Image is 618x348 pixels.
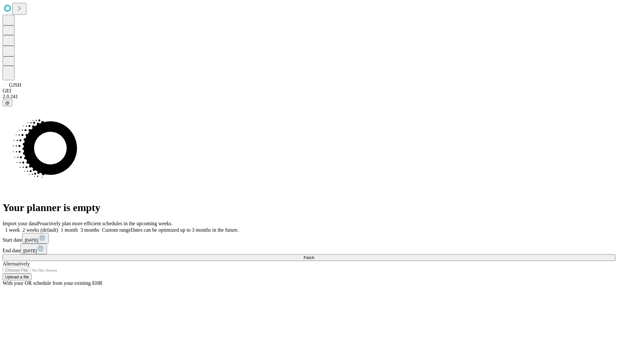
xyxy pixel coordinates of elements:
span: 1 week [5,227,20,233]
button: [DATE] [22,233,49,244]
button: Upload a file [3,274,32,280]
span: @ [5,101,10,105]
span: With your OR schedule from your existing EHR [3,280,102,286]
button: @ [3,100,12,106]
div: End date [3,244,615,254]
span: Dates can be optimized up to 3 months in the future. [131,227,239,233]
span: 1 month [61,227,78,233]
span: Custom range [102,227,131,233]
button: [DATE] [21,244,47,254]
span: 2 weeks (default) [23,227,58,233]
div: GEI [3,88,615,94]
span: GJSH [9,82,21,88]
button: Fetch [3,254,615,261]
span: [DATE] [23,248,37,253]
h1: Your planner is empty [3,202,615,214]
span: Fetch [304,255,314,260]
div: 2.0.241 [3,94,615,100]
span: [DATE] [25,238,38,243]
span: Alternatively [3,261,30,266]
span: 3 months [80,227,99,233]
span: Import your data [3,221,37,226]
span: Proactively plan more efficient schedules in the upcoming weeks. [37,221,173,226]
div: Start date [3,233,615,244]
